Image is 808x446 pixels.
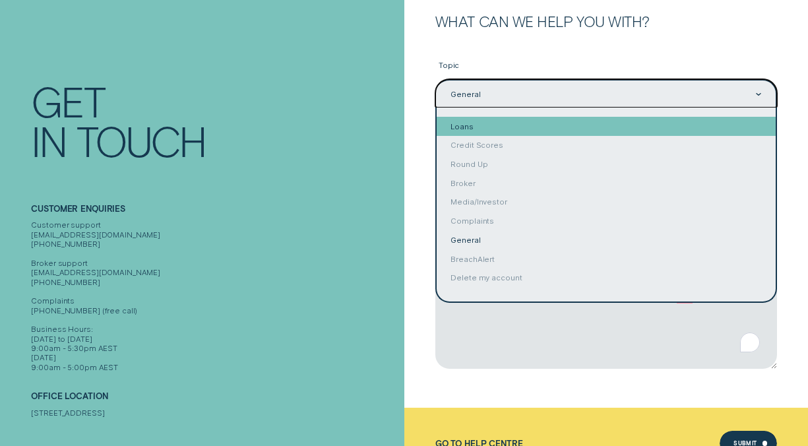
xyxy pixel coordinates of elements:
div: [STREET_ADDRESS] [31,408,399,418]
div: BreachAlert [437,249,776,269]
h2: Office Location [31,391,399,408]
h1: Get In Touch [31,81,399,160]
div: General [437,231,776,250]
label: Topic [435,53,777,79]
div: Delete my account [437,269,776,288]
div: Get [31,81,104,121]
h2: Customer Enquiries [31,204,399,221]
div: Credit Scores [437,136,776,155]
div: Media/Investor [437,193,776,212]
div: Customer support [EMAIL_ADDRESS][DOMAIN_NAME] [PHONE_NUMBER] Broker support [EMAIL_ADDRESS][DOMAI... [31,220,399,372]
div: Round Up [437,155,776,174]
div: Loans [437,117,776,136]
div: Touch [77,121,206,160]
h2: What can we help you with? [435,15,777,28]
div: In [31,121,66,160]
div: General [451,89,480,98]
div: Complaints [437,212,776,231]
textarea: To enrich screen reader interactions, please activate Accessibility in Grammarly extension settings [435,278,777,369]
div: Broker [437,174,776,193]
